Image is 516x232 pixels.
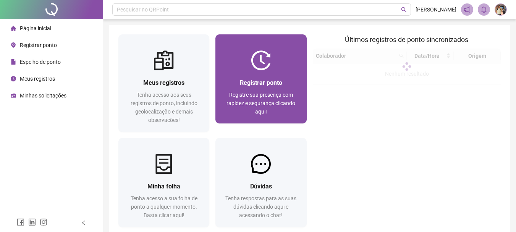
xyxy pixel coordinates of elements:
[11,59,16,65] span: file
[118,138,209,227] a: Minha folhaTenha acesso a sua folha de ponto a qualquer momento. Basta clicar aqui!
[480,6,487,13] span: bell
[28,218,36,226] span: linkedin
[118,34,209,132] a: Meus registrosTenha acesso aos seus registros de ponto, incluindo geolocalização e demais observa...
[131,195,197,218] span: Tenha acesso a sua folha de ponto a qualquer momento. Basta clicar aqui!
[81,220,86,226] span: left
[495,4,506,15] img: 90509
[11,26,16,31] span: home
[20,42,57,48] span: Registrar ponto
[226,92,295,115] span: Registre sua presença com rapidez e segurança clicando aqui!
[250,183,272,190] span: Dúvidas
[345,36,468,44] span: Últimos registros de ponto sincronizados
[20,25,51,31] span: Página inicial
[11,76,16,81] span: clock-circle
[11,93,16,98] span: schedule
[40,218,47,226] span: instagram
[240,79,282,86] span: Registrar ponto
[20,76,55,82] span: Meus registros
[225,195,296,218] span: Tenha respostas para as suas dúvidas clicando aqui e acessando o chat!
[416,5,456,14] span: [PERSON_NAME]
[147,183,180,190] span: Minha folha
[464,6,471,13] span: notification
[20,59,61,65] span: Espelho de ponto
[143,79,184,86] span: Meus registros
[401,7,407,13] span: search
[131,92,197,123] span: Tenha acesso aos seus registros de ponto, incluindo geolocalização e demais observações!
[215,34,306,123] a: Registrar pontoRegistre sua presença com rapidez e segurança clicando aqui!
[17,218,24,226] span: facebook
[11,42,16,48] span: environment
[215,138,306,227] a: DúvidasTenha respostas para as suas dúvidas clicando aqui e acessando o chat!
[20,92,66,99] span: Minhas solicitações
